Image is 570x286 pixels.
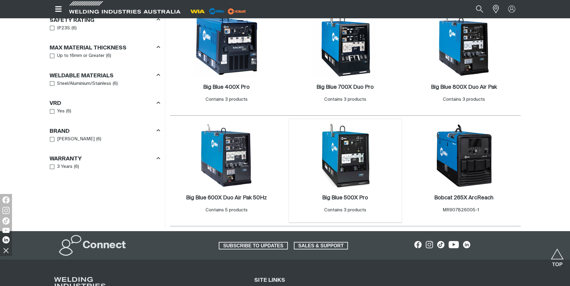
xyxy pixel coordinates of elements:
h3: Warranty [50,156,82,162]
span: Up to 16mm or Greater [57,52,105,59]
div: Warranty [50,155,160,163]
span: SITE LINKS [254,278,285,283]
div: Brand [50,127,160,135]
img: Facebook [2,196,10,204]
ul: Brand [50,135,160,143]
h2: Big Blue 800X Duo Air Pak [431,85,497,90]
span: ( 6 ) [106,52,111,59]
h2: Big Blue 500X Pro [322,195,368,201]
h2: Big Blue 700X Duo Pro [316,85,374,90]
span: ( 6 ) [113,80,118,87]
span: IP23S [57,25,70,32]
ul: Warranty [50,163,160,171]
h2: Big Blue 600X Duo Air Pak 50Hz [186,195,267,201]
img: Instagram [2,207,10,214]
a: SUBSCRIBE TO UPDATES [219,242,288,250]
a: IP23S [50,24,70,32]
a: Big Blue 700X Duo Pro [316,84,374,91]
a: SALES & SUPPORT [294,242,348,250]
div: Weldable Materials [50,71,160,79]
span: ( 6 ) [74,163,79,170]
a: Big Blue 600X Duo Air Pak 50Hz [186,195,267,201]
img: Big Blue 600X Duo Air Pak 50Hz [194,124,259,188]
img: miller [226,7,248,16]
a: [PERSON_NAME] [50,135,95,143]
a: Big Blue 400X Pro [203,84,250,91]
div: Safety Rating [50,16,160,24]
span: ( 6 ) [72,25,77,32]
img: LinkedIn [2,236,10,243]
a: miller [226,9,248,13]
h3: Brand [50,128,70,135]
img: Big Blue 500X Pro [313,124,377,188]
a: Steel/Aluminium/Stainless [50,80,111,88]
a: 3 Years [50,163,73,171]
img: Big Blue 400X Pro [194,13,259,77]
img: Big Blue 800X Duo Air Pak [432,13,496,77]
div: Contains 5 products [206,207,248,214]
button: Scroll to top [550,249,564,262]
a: Yes [50,107,65,115]
h2: Bobcat 265X ArcReach [434,195,493,201]
span: SALES & SUPPORT [294,242,348,250]
div: VRD [50,99,160,107]
h3: Safety Rating [50,17,94,24]
ul: Max Material Thickness [50,52,160,60]
span: ( 6 ) [96,136,101,143]
input: Product name or item number... [462,2,489,16]
span: 3 Years [57,163,72,170]
div: Contains 3 products [324,207,366,214]
div: Contains 3 products [206,96,248,103]
span: SUBSCRIBE TO UPDATES [219,242,287,250]
span: [PERSON_NAME] [57,136,95,143]
img: Big Blue 700X Duo Pro [313,13,377,77]
img: TikTok [2,217,10,225]
div: Contains 3 products [324,96,366,103]
ul: VRD [50,107,160,115]
ul: Weldable Materials [50,80,160,88]
div: Contains 3 products [443,96,485,103]
img: Bobcat 265X ArcReach [432,124,496,188]
img: YouTube [2,228,10,233]
img: hide socials [1,245,11,255]
h2: Connect [83,239,126,252]
span: Yes [57,108,65,115]
a: Big Blue 500X Pro [322,195,368,201]
a: Big Blue 800X Duo Air Pak [431,84,497,91]
h3: Max Material Thickness [50,45,126,52]
div: Max Material Thickness [50,44,160,52]
h3: VRD [50,100,61,107]
h3: Weldable Materials [50,73,114,79]
ul: Safety Rating [50,24,160,32]
span: Steel/Aluminium/Stainless [57,80,111,87]
h2: Big Blue 400X Pro [203,85,250,90]
span: MR907826005-1 [443,208,479,212]
button: Search products [469,2,490,16]
a: Bobcat 265X ArcReach [434,195,493,201]
span: ( 6 ) [66,108,71,115]
a: Up to 16mm or Greater [50,52,105,60]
